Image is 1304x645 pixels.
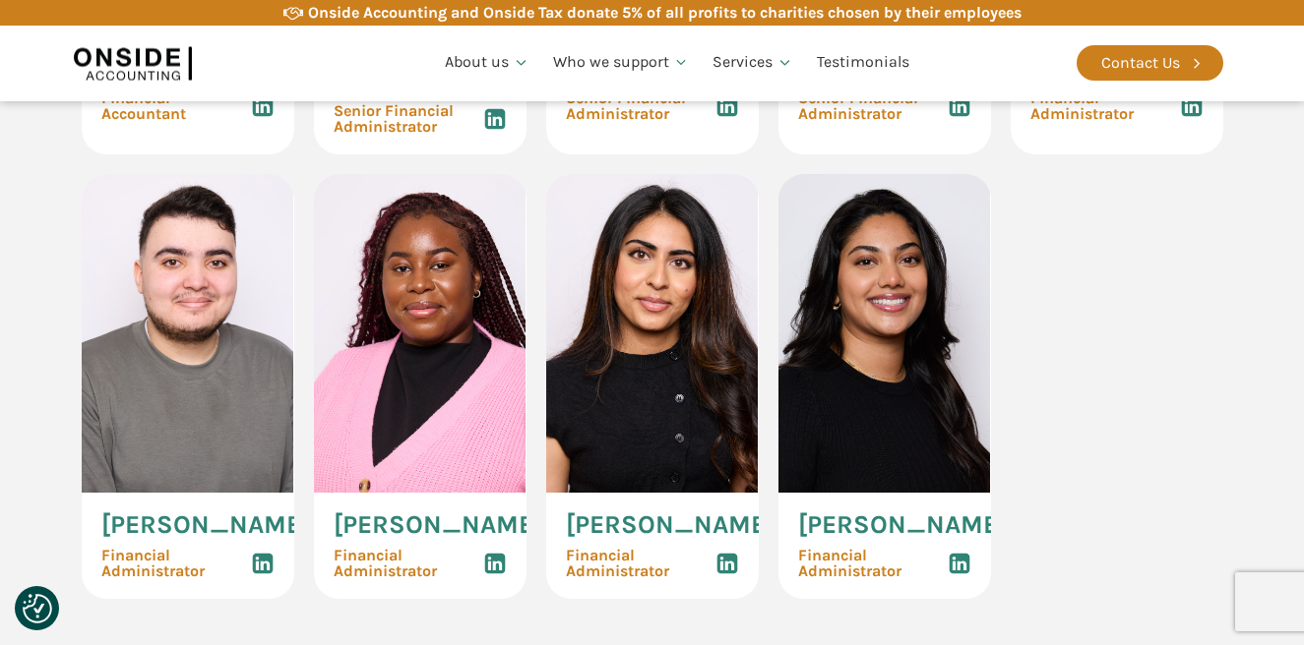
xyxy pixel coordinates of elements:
[101,548,251,579] span: Financial Administrator
[805,29,921,96] a: Testimonials
[566,548,715,579] span: Financial Administrator
[334,103,483,135] span: Senior Financial Administrator
[798,548,948,579] span: Financial Administrator
[433,29,541,96] a: About us
[701,29,805,96] a: Services
[74,40,192,86] img: Onside Accounting
[541,29,702,96] a: Who we support
[334,548,483,579] span: Financial Administrator
[334,512,542,538] span: [PERSON_NAME]
[23,594,52,623] img: Revisit consent button
[101,90,251,122] span: Financial Accountant
[23,594,52,623] button: Consent Preferences
[101,512,310,538] span: [PERSON_NAME]
[1101,50,1180,76] div: Contact Us
[566,90,715,122] span: Senior Financial Administrator
[566,512,775,538] span: [PERSON_NAME]
[1077,45,1223,81] a: Contact Us
[798,512,1007,538] span: [PERSON_NAME]
[1030,90,1180,122] span: Financial Administrator
[798,90,948,122] span: Senior Financial Administrator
